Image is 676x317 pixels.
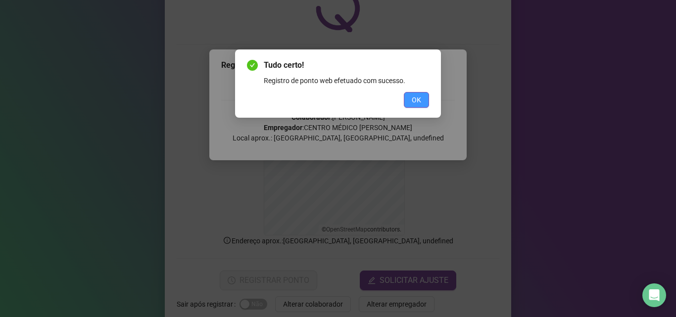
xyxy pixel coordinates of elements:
[412,94,421,105] span: OK
[247,60,258,71] span: check-circle
[264,75,429,86] div: Registro de ponto web efetuado com sucesso.
[264,59,429,71] span: Tudo certo!
[404,92,429,108] button: OK
[642,283,666,307] div: Open Intercom Messenger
